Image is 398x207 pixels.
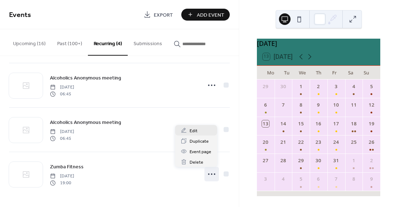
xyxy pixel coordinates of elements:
[333,120,340,128] div: 17
[50,119,121,126] span: Alcoholics Anonymous meeting
[315,176,322,183] div: 6
[333,176,340,183] div: 7
[333,139,340,146] div: 24
[315,102,322,109] div: 9
[50,135,74,142] span: 06:45
[350,83,357,90] div: 4
[262,120,269,128] div: 13
[297,157,305,164] div: 29
[128,29,168,55] button: Submissions
[327,66,343,79] div: Fr
[297,139,305,146] div: 22
[315,157,322,164] div: 30
[368,83,375,90] div: 5
[368,102,375,109] div: 12
[50,180,74,186] span: 19:00
[310,66,326,79] div: Th
[368,157,375,164] div: 2
[297,102,305,109] div: 8
[190,159,203,166] span: Delete
[154,11,173,19] span: Export
[262,139,269,146] div: 20
[350,157,357,164] div: 1
[350,176,357,183] div: 8
[7,29,51,55] button: Upcoming (16)
[262,102,269,109] div: 6
[190,138,209,145] span: Duplicate
[88,29,128,56] button: Recurring (4)
[315,139,322,146] div: 23
[280,83,287,90] div: 30
[9,8,31,22] span: Events
[197,11,224,19] span: Add Event
[50,84,74,91] span: [DATE]
[297,176,305,183] div: 5
[280,157,287,164] div: 28
[297,120,305,128] div: 15
[350,139,357,146] div: 25
[190,127,198,135] span: Edit
[50,74,121,82] span: Alcoholics Anonymous meeting
[368,139,375,146] div: 26
[262,83,269,90] div: 29
[350,120,357,128] div: 18
[50,173,74,180] span: [DATE]
[50,118,121,126] a: Alcoholics Anonymous meeting
[368,176,375,183] div: 9
[138,9,178,21] a: Export
[50,129,74,135] span: [DATE]
[343,66,359,79] div: Sa
[279,66,295,79] div: Tu
[50,163,84,171] a: Zumba Fitness
[190,148,211,156] span: Event page
[262,157,269,164] div: 27
[280,120,287,128] div: 14
[50,74,121,82] a: Alcoholics Anonymous meeting
[295,66,310,79] div: We
[297,83,305,90] div: 1
[333,157,340,164] div: 31
[280,102,287,109] div: 7
[333,83,340,90] div: 3
[280,176,287,183] div: 4
[50,91,74,97] span: 06:45
[315,120,322,128] div: 16
[181,9,230,21] button: Add Event
[51,29,88,55] button: Past (100+)
[262,176,269,183] div: 3
[315,83,322,90] div: 2
[368,120,375,128] div: 19
[263,66,279,79] div: Mo
[280,139,287,146] div: 21
[359,66,374,79] div: Su
[333,102,340,109] div: 10
[350,102,357,109] div: 11
[257,39,380,48] div: [DATE]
